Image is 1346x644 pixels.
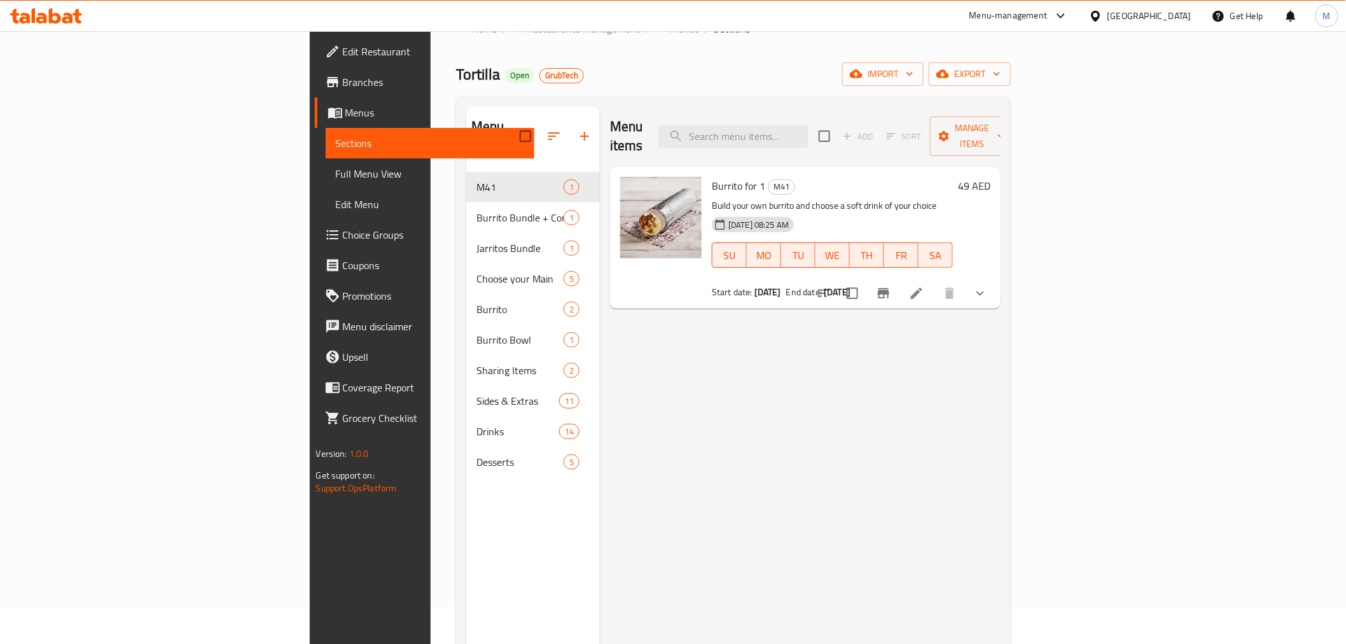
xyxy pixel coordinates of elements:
[852,66,913,82] span: import
[973,286,988,301] svg: Show Choices
[326,158,534,189] a: Full Menu View
[315,311,534,342] a: Menu disclaimer
[564,273,579,285] span: 5
[466,355,600,386] div: Sharing Items2
[658,125,808,148] input: search
[466,202,600,233] div: Burrito Bundle + Corona Cero (0.0% alcohol)1
[466,325,600,355] div: Burrito Bowl1
[476,454,564,470] span: Desserts
[884,242,919,268] button: FR
[466,263,600,294] div: Choose your Main5
[564,302,579,317] div: items
[476,424,559,439] div: Drinks
[343,288,524,304] span: Promotions
[343,258,524,273] span: Coupons
[326,189,534,220] a: Edit Menu
[1323,9,1331,23] span: M
[965,278,996,309] button: show more
[712,242,747,268] button: SU
[315,342,534,372] a: Upsell
[564,454,579,470] div: items
[712,176,765,195] span: Burrito for 1
[466,172,600,202] div: M411
[316,445,347,462] span: Version:
[476,363,564,378] span: Sharing Items
[315,220,534,250] a: Choice Groups
[821,246,845,265] span: WE
[1107,9,1191,23] div: [GEOGRAPHIC_DATA]
[645,21,649,36] li: /
[315,403,534,433] a: Grocery Checklist
[343,227,524,242] span: Choice Groups
[476,271,564,286] span: Choose your Main
[564,242,579,255] span: 1
[610,117,643,155] h2: Menu items
[747,242,781,268] button: MO
[476,332,564,347] span: Burrito Bowl
[704,21,709,36] li: /
[808,278,839,309] button: sort-choices
[476,302,564,317] span: Burrito
[539,121,569,151] span: Sort sections
[560,426,579,438] span: 14
[476,179,564,195] span: M41
[564,212,579,224] span: 1
[476,210,564,225] span: Burrito Bundle + Corona Cero (0.0% alcohol)
[564,363,579,378] div: items
[768,179,795,195] div: M41
[930,116,1015,156] button: Manage items
[768,179,794,194] span: M41
[336,197,524,212] span: Edit Menu
[343,319,524,334] span: Menu disclaimer
[326,128,534,158] a: Sections
[540,70,583,81] span: GrubTech
[839,280,866,307] span: Select to update
[476,241,564,256] span: Jarritos Bundle
[924,246,948,265] span: SA
[564,365,579,377] span: 2
[559,393,579,409] div: items
[714,21,750,36] span: Sections
[316,467,375,484] span: Get support on:
[752,246,776,265] span: MO
[781,242,815,268] button: TU
[466,294,600,325] div: Burrito2
[476,393,559,409] span: Sides & Extras
[929,62,1011,86] button: export
[564,181,579,193] span: 1
[564,179,579,195] div: items
[315,250,534,281] a: Coupons
[670,21,699,36] span: Menus
[349,445,369,462] span: 1.0.0
[336,136,524,151] span: Sections
[345,105,524,120] span: Menus
[315,281,534,311] a: Promotions
[343,349,524,365] span: Upsell
[855,246,879,265] span: TH
[564,304,579,316] span: 2
[786,246,810,265] span: TU
[969,8,1048,24] div: Menu-management
[850,242,884,268] button: TH
[466,233,600,263] div: Jarritos Bundle1
[815,242,850,268] button: WE
[712,198,953,214] p: Build your own burrito and choose a soft drink of your choice
[466,386,600,416] div: Sides & Extras11
[754,284,781,300] b: [DATE]
[343,380,524,395] span: Coverage Report
[466,416,600,447] div: Drinks14
[343,74,524,90] span: Branches
[343,44,524,59] span: Edit Restaurant
[655,20,699,37] a: Menus
[909,286,924,301] a: Edit menu item
[786,284,822,300] span: End date:
[466,447,600,477] div: Desserts5
[511,20,640,37] a: Restaurants management
[456,20,1011,37] nav: breadcrumb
